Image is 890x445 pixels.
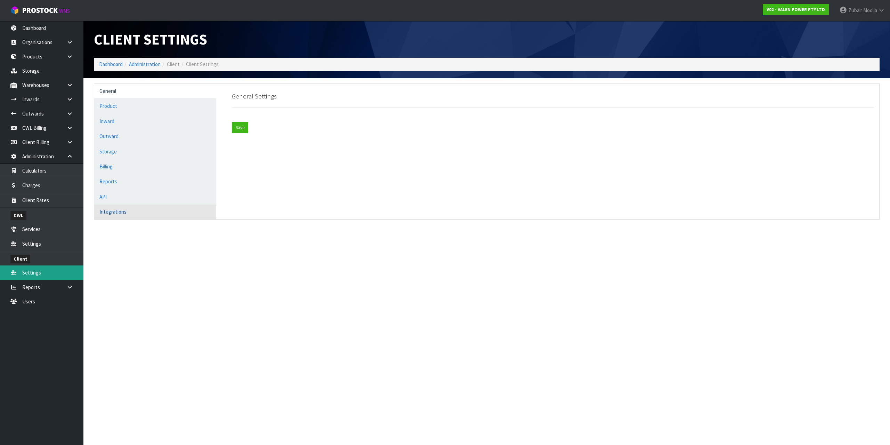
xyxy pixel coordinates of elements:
[94,84,216,98] a: General
[186,61,219,67] span: Client Settings
[94,144,216,159] a: Storage
[232,122,248,133] button: Save
[863,7,877,14] span: Moolla
[94,129,216,143] a: Outward
[94,159,216,174] a: Billing
[232,93,874,100] h4: General Settings
[94,114,216,128] a: Inward
[10,211,26,220] span: CWL
[129,61,161,67] a: Administration
[22,6,58,15] span: ProStock
[767,7,825,13] strong: V02 - VALEN POWER PTY LTD
[848,7,862,14] span: Zubair
[99,61,123,67] a: Dashboard
[94,30,207,49] span: Client Settings
[167,61,180,67] span: Client
[94,174,216,189] a: Reports
[763,4,829,15] a: V02 - VALEN POWER PTY LTD
[94,190,216,204] a: API
[94,99,216,113] a: Product
[94,205,216,219] a: Integrations
[10,6,19,15] img: cube-alt.png
[59,8,70,14] small: WMS
[10,255,30,263] span: Client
